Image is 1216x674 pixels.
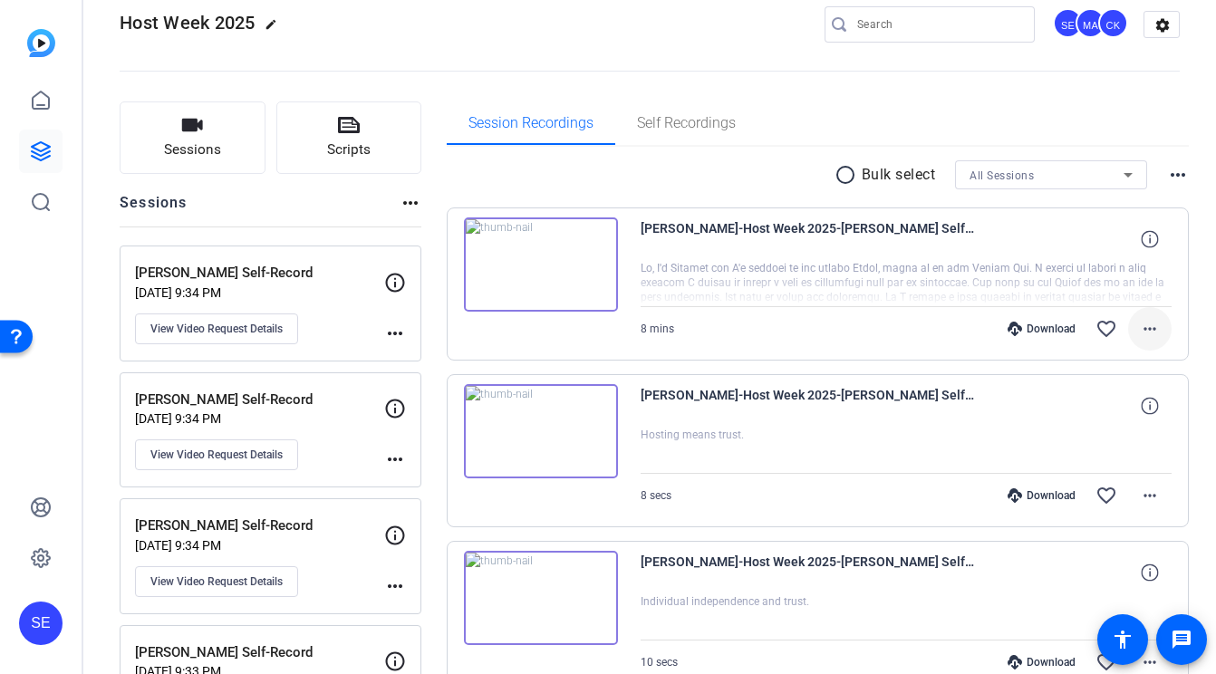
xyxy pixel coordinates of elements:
p: Bulk select [862,164,936,186]
mat-icon: more_horiz [1139,485,1161,506]
mat-icon: favorite_border [1095,651,1117,673]
mat-icon: more_horiz [1139,651,1161,673]
div: Download [999,322,1085,336]
p: [PERSON_NAME] Self-Record [135,515,384,536]
mat-icon: more_horiz [384,575,406,597]
mat-icon: favorite_border [1095,485,1117,506]
mat-icon: more_horiz [384,448,406,470]
mat-icon: edit [265,18,286,40]
span: Self Recordings [637,116,736,130]
span: Sessions [164,140,221,160]
button: Scripts [276,101,422,174]
button: View Video Request Details [135,566,298,597]
div: CK [1098,8,1128,38]
div: SE [19,602,63,645]
p: [PERSON_NAME] Self-Record [135,390,384,410]
mat-icon: radio_button_unchecked [835,164,862,186]
ngx-avatar: Melissa Abe [1076,8,1107,40]
img: thumb-nail [464,551,618,645]
span: Host Week 2025 [120,12,256,34]
span: 8 secs [641,489,671,502]
ngx-avatar: Shelby Eden [1053,8,1085,40]
img: blue-gradient.svg [27,29,55,57]
span: Session Recordings [468,116,594,130]
mat-icon: favorite_border [1095,318,1117,340]
mat-icon: settings [1144,12,1181,39]
span: [PERSON_NAME]-Host Week 2025-[PERSON_NAME] Self-Record-1756427246194-webcam [641,551,976,594]
button: View Video Request Details [135,439,298,470]
ngx-avatar: Caroline Kissell [1098,8,1130,40]
p: [DATE] 9:34 PM [135,538,384,553]
div: Download [999,488,1085,503]
p: [PERSON_NAME] Self-Record [135,263,384,284]
p: [PERSON_NAME] Self-Record [135,642,384,663]
div: SE [1053,8,1083,38]
span: [PERSON_NAME]-Host Week 2025-[PERSON_NAME] Self-Record-1756734224324-webcam [641,217,976,261]
span: [PERSON_NAME]-Host Week 2025-[PERSON_NAME] Self-Record-1756427280435-webcam [641,384,976,428]
img: thumb-nail [464,384,618,478]
span: 10 secs [641,656,678,669]
div: MA [1076,8,1105,38]
mat-icon: more_horiz [1167,164,1189,186]
button: Sessions [120,101,265,174]
mat-icon: more_horiz [384,323,406,344]
mat-icon: more_horiz [400,192,421,214]
mat-icon: more_horiz [1139,318,1161,340]
span: View Video Request Details [150,322,283,336]
mat-icon: accessibility [1112,629,1134,650]
span: All Sessions [970,169,1034,182]
span: View Video Request Details [150,574,283,589]
p: [DATE] 9:34 PM [135,285,384,300]
p: [DATE] 9:34 PM [135,411,384,426]
img: thumb-nail [464,217,618,312]
button: View Video Request Details [135,313,298,344]
span: Scripts [327,140,371,160]
span: View Video Request Details [150,448,283,462]
div: Download [999,655,1085,669]
h2: Sessions [120,192,188,226]
mat-icon: message [1171,629,1192,650]
span: 8 mins [641,323,674,335]
input: Search [857,14,1020,35]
